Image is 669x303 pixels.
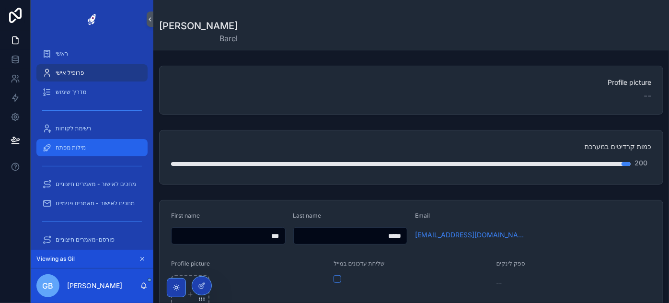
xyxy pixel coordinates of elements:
[159,19,238,33] h1: [PERSON_NAME]
[67,281,122,291] p: [PERSON_NAME]
[43,280,54,291] span: GB
[159,33,238,44] span: Barel
[644,89,651,103] span: --
[171,212,200,219] span: First name
[56,144,86,151] span: מילות מפתח
[36,231,148,248] a: פורסם-מאמרים חיצוניים
[293,212,322,219] span: Last name
[171,78,651,87] span: Profile picture
[36,195,148,212] a: מחכים לאישור - מאמרים פנימיים
[36,139,148,156] a: מילות מפתח
[36,255,75,263] span: Viewing as Gil
[36,175,148,193] a: מחכים לאישור - מאמרים חיצוניים
[56,180,136,188] span: מחכים לאישור - מאמרים חיצוניים
[83,12,101,27] img: App logo
[56,88,87,96] span: מדריך שימוש
[36,83,148,101] a: מדריך שימוש
[334,260,384,267] span: שליחת עדכונים במייל
[634,153,647,173] div: 200
[56,199,135,207] span: מחכים לאישור - מאמרים פנימיים
[496,260,525,267] span: ספק לינקים
[171,142,651,151] span: כמות קרדיטים במערכת
[31,38,153,250] div: scrollable content
[171,260,210,267] span: Profile picture
[415,230,530,240] a: [EMAIL_ADDRESS][DOMAIN_NAME]
[36,64,148,82] a: פרופיל אישי
[56,236,115,244] span: פורסם-מאמרים חיצוניים
[36,120,148,137] a: רשימת לקוחות
[36,45,148,62] a: ראשי
[496,278,502,288] span: --
[56,125,92,132] span: רשימת לקוחות
[56,50,68,58] span: ראשי
[56,69,84,77] span: פרופיל אישי
[415,212,430,219] span: Email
